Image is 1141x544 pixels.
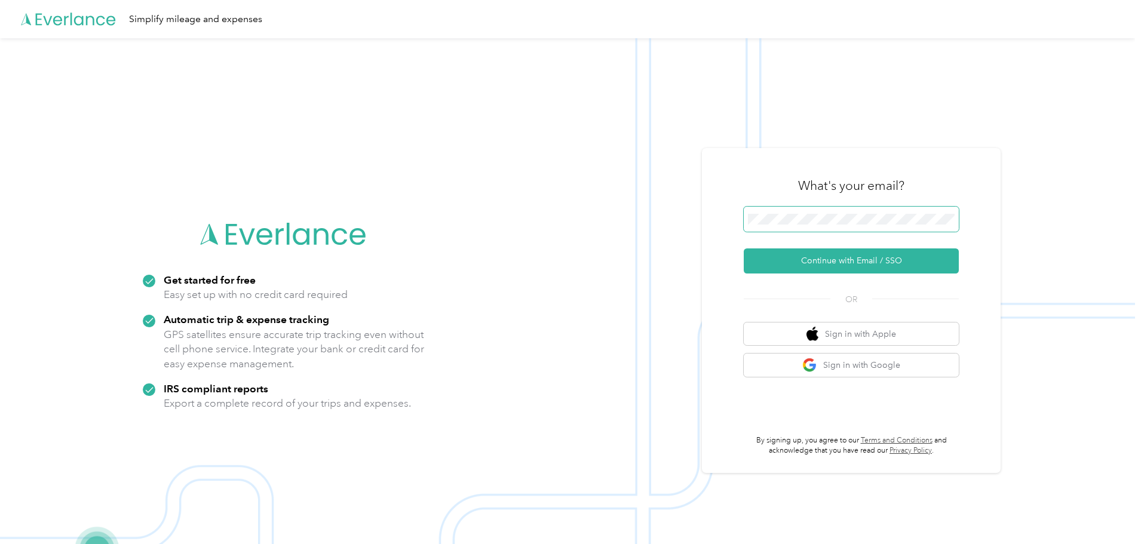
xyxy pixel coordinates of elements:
[830,293,872,306] span: OR
[164,287,348,302] p: Easy set up with no credit card required
[164,273,256,286] strong: Get started for free
[744,354,959,377] button: google logoSign in with Google
[798,177,904,194] h3: What's your email?
[890,446,932,455] a: Privacy Policy
[744,248,959,273] button: Continue with Email / SSO
[806,327,818,342] img: apple logo
[744,322,959,346] button: apple logoSign in with Apple
[129,12,262,27] div: Simplify mileage and expenses
[861,436,933,445] a: Terms and Conditions
[744,435,959,456] p: By signing up, you agree to our and acknowledge that you have read our .
[164,327,425,371] p: GPS satellites ensure accurate trip tracking even without cell phone service. Integrate your bank...
[164,396,411,411] p: Export a complete record of your trips and expenses.
[802,358,817,373] img: google logo
[164,382,268,395] strong: IRS compliant reports
[164,313,329,325] strong: Automatic trip & expense tracking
